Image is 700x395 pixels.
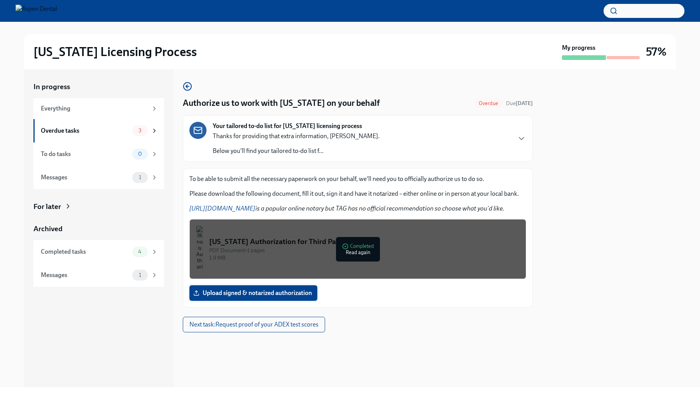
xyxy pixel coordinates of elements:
[189,205,255,212] a: [URL][DOMAIN_NAME]
[16,5,57,17] img: Aspen Dental
[506,100,533,107] span: Due
[33,98,164,119] a: Everything
[133,249,146,255] span: 4
[646,45,667,59] h3: 57%
[134,272,146,278] span: 1
[134,128,146,133] span: 3
[41,271,129,279] div: Messages
[189,190,526,198] p: Please download the following document, fill it out, sign it and have it notarized – either onlin...
[33,263,164,287] a: Messages1
[41,248,129,256] div: Completed tasks
[189,205,504,212] em: is a popular online notary but TAG has no official recommendation so choose what you'd like.
[33,119,164,142] a: Overdue tasks3
[33,240,164,263] a: Completed tasks4
[474,100,503,106] span: Overdue
[213,132,380,140] p: Thanks for providing that extra information, [PERSON_NAME].
[183,317,325,332] button: Next task:Request proof of your ADEX test scores
[41,150,129,158] div: To do tasks
[516,100,533,107] strong: [DATE]
[41,126,129,135] div: Overdue tasks
[33,142,164,166] a: To do tasks0
[33,166,164,189] a: Messages1
[196,226,203,272] img: Illinois Authorization for Third Party Contact
[33,44,197,60] h2: [US_STATE] Licensing Process
[213,147,380,155] p: Below you'll find your tailored to-do list f...
[33,82,164,92] a: In progress
[189,175,526,183] p: To be able to submit all the necessary paperwork on your behalf, we'll need you to officially aut...
[183,97,380,109] h4: Authorize us to work with [US_STATE] on your behalf
[209,237,520,247] div: [US_STATE] Authorization for Third Party Contact
[209,254,520,262] div: 1.9 MB
[195,289,312,297] span: Upload signed & notarized authorization
[33,202,164,212] a: For later
[41,104,148,113] div: Everything
[33,224,164,234] a: Archived
[41,173,129,182] div: Messages
[562,44,595,52] strong: My progress
[133,151,147,157] span: 0
[506,100,533,107] span: June 27th, 2025 10:00
[189,285,317,301] label: Upload signed & notarized authorization
[134,174,146,180] span: 1
[189,321,318,328] span: Next task : Request proof of your ADEX test scores
[209,247,520,254] div: PDF Document • 1 pages
[189,219,526,279] button: [US_STATE] Authorization for Third Party ContactPDF Document•1 pages1.9 MBCompletedRead again
[33,202,61,212] div: For later
[213,122,362,130] strong: Your tailored to-do list for [US_STATE] licensing process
